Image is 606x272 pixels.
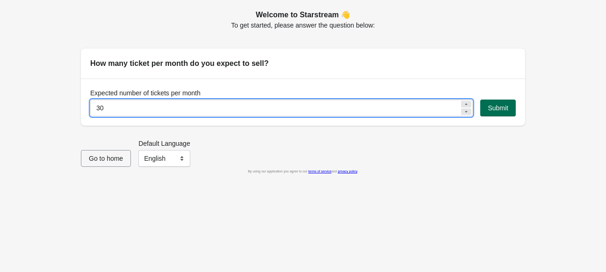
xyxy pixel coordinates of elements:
button: Go to home [81,150,131,167]
a: privacy policy [338,170,357,173]
span: Go to home [89,155,123,162]
button: Submit [480,100,516,116]
div: By using our application you agree to our and . [81,167,525,176]
a: Go to home [81,155,131,162]
div: To get started, please answer the question below: [81,9,525,30]
a: terms of service [308,170,331,173]
label: Default Language [138,139,190,148]
span: Submit [488,104,508,112]
label: Expected number of tickets per month [90,88,201,98]
h2: Welcome to Starstream 👋 [81,9,525,21]
h2: How many ticket per month do you expect to sell? [90,58,516,69]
